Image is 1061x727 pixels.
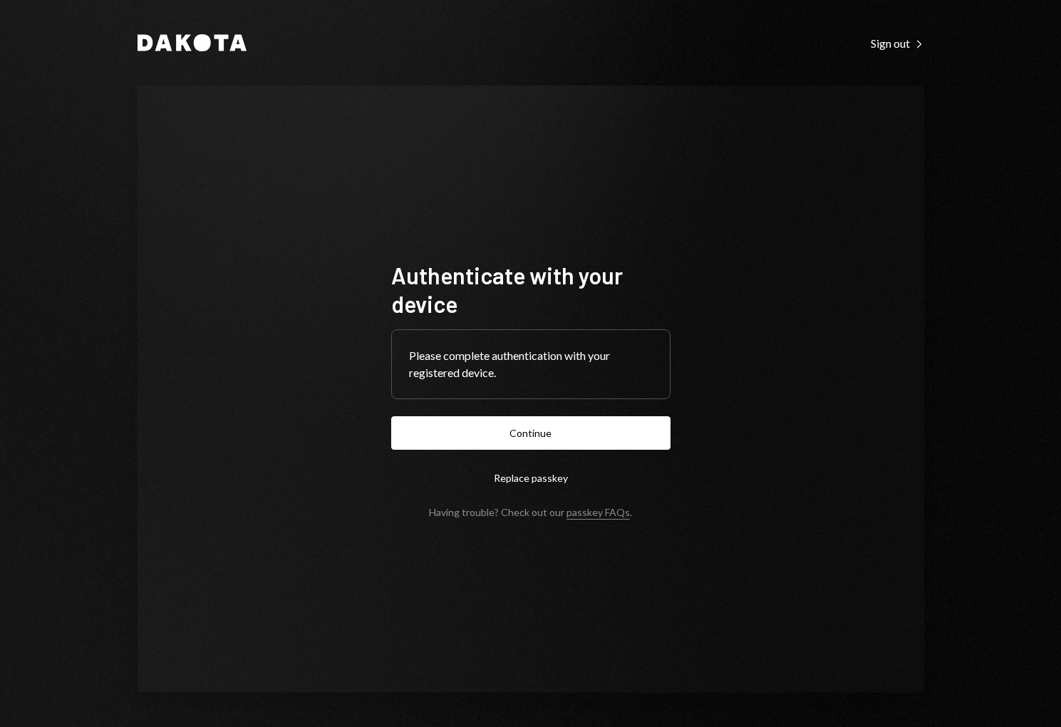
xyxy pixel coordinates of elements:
div: Having trouble? Check out our . [429,506,632,518]
a: Sign out [871,35,924,51]
a: passkey FAQs [566,506,630,520]
h1: Authenticate with your device [391,261,671,318]
button: Replace passkey [391,461,671,495]
div: Please complete authentication with your registered device. [409,347,653,381]
div: Sign out [871,36,924,51]
button: Continue [391,416,671,450]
